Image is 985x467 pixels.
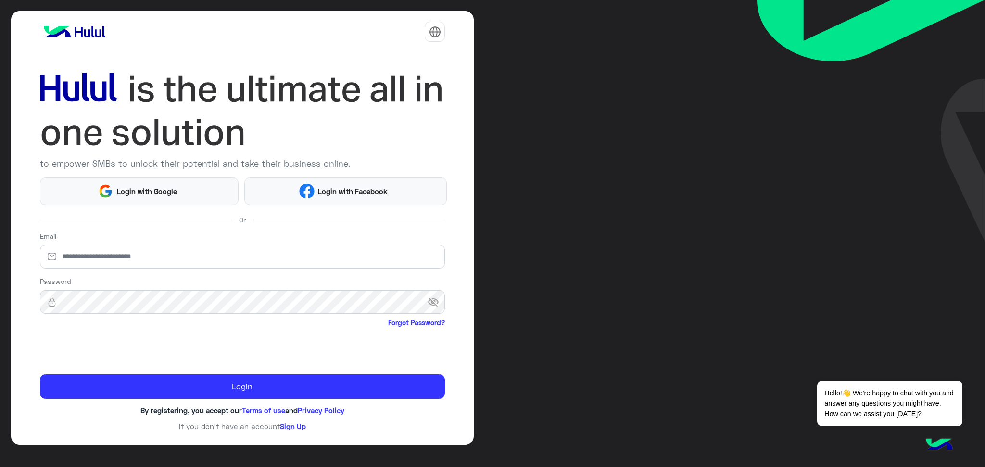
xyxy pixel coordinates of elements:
img: Google [98,184,113,198]
img: hululLoginTitle_EN.svg [40,67,445,154]
span: and [285,406,298,415]
a: Privacy Policy [298,406,344,415]
span: Or [239,215,246,225]
iframe: reCAPTCHA [40,330,186,367]
label: Email [40,231,56,241]
span: Hello!👋 We're happy to chat with you and answer any questions you might have. How can we assist y... [817,381,962,426]
a: Sign Up [280,422,306,430]
img: tab [429,26,441,38]
label: Password [40,276,71,286]
a: Terms of use [242,406,285,415]
img: lock [40,297,64,307]
img: Facebook [299,184,314,198]
span: Login with Google [113,186,180,197]
img: logo [40,22,109,41]
h6: If you don’t have an account [40,422,445,430]
p: to empower SMBs to unlock their potential and take their business online. [40,157,445,170]
img: hulul-logo.png [922,429,956,462]
button: Login [40,374,445,399]
a: Forgot Password? [388,318,445,328]
span: By registering, you accept our [140,406,242,415]
span: visibility_off [428,294,445,311]
button: Login with Facebook [244,177,447,205]
span: Login with Facebook [315,186,391,197]
button: Login with Google [40,177,239,205]
img: email [40,252,64,261]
